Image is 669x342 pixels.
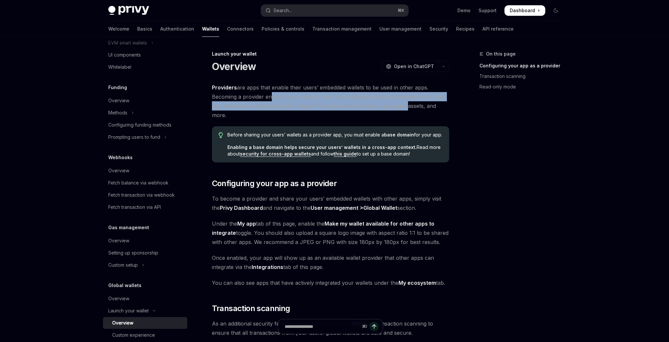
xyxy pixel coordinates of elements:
button: Toggle dark mode [551,5,561,16]
button: Open search [261,5,408,16]
div: Prompting users to fund [108,133,160,141]
button: Toggle Custom setup section [103,259,187,271]
a: UI components [103,49,187,61]
h5: Funding [108,84,127,91]
a: Fetch transaction via API [103,201,187,213]
span: Dashboard [510,7,535,14]
a: User management [379,21,422,37]
a: Global Wallet [363,205,397,211]
div: UI components [108,51,141,59]
a: Configuring your app as a provider [479,61,566,71]
div: Setting up sponsorship [108,249,158,257]
a: My app [237,220,256,227]
a: Policies & controls [262,21,304,37]
div: Search... [273,7,292,14]
div: Launch your wallet [212,51,449,57]
span: On this page [486,50,516,58]
a: Basics [137,21,152,37]
a: Setting up sponsorship [103,247,187,259]
a: security for cross-app wallets [240,151,311,157]
a: Fetch transaction via webhook [103,189,187,201]
span: Before sharing your users’ wallets as a provider app, you must enable a for your app. [227,132,442,138]
a: Fetch balance via webhook [103,177,187,189]
a: Integrations [252,264,283,271]
button: Open in ChatGPT [382,61,438,72]
span: Open in ChatGPT [394,63,434,70]
strong: Privy Dashboard [220,205,263,211]
a: Configuring funding methods [103,119,187,131]
strong: Make my wallet available for other apps to integrate [212,220,434,236]
a: Connectors [227,21,254,37]
div: Overview [108,295,129,303]
a: this guide [334,151,357,157]
div: Whitelabel [108,63,131,71]
a: Read-only mode [479,82,566,92]
div: Overview [108,237,129,245]
span: You can also see apps that have actively integrated your wallets under the tab. [212,278,449,287]
span: Read more about and follow to set up a base domain! [227,144,442,157]
span: Under the tab of this page, enable the toggle. You should also upload a square logo image with as... [212,219,449,247]
strong: My ecosystem [399,280,436,286]
div: Launch your wallet [108,307,149,315]
div: Fetch transaction via webhook [108,191,175,199]
input: Ask a question... [285,319,359,334]
div: Overview [108,97,129,105]
strong: base domain [384,132,414,137]
span: Transaction scanning [212,303,290,314]
a: Recipes [456,21,475,37]
span: To become a provider and share your users’ embedded wallets with other apps, simply visit the and... [212,194,449,212]
a: Custom experience [103,329,187,341]
a: Transaction management [312,21,372,37]
a: Demo [457,7,471,14]
div: Fetch transaction via API [108,203,161,211]
span: are apps that enable their users’ embedded wallets to be used in other apps. Becoming a provider ... [212,83,449,120]
a: Wallets [202,21,219,37]
a: Whitelabel [103,61,187,73]
button: Toggle Methods section [103,107,187,119]
a: Overview [103,317,187,329]
strong: Providers [212,84,237,91]
a: Transaction scanning [479,71,566,82]
div: Configuring funding methods [108,121,171,129]
a: Overview [103,95,187,107]
h5: Global wallets [108,281,142,289]
span: Configuring your app as a provider [212,178,337,189]
a: Overview [103,165,187,177]
span: Once enabled, your app will show up as an available wallet provider that other apps can integrate... [212,253,449,272]
div: Overview [108,167,129,175]
h5: Gas management [108,224,149,232]
a: Overview [103,235,187,247]
a: Support [478,7,497,14]
strong: Integrations [252,264,283,270]
a: Welcome [108,21,129,37]
button: Toggle Prompting users to fund section [103,131,187,143]
span: ⌘ K [398,8,404,13]
svg: Tip [219,132,223,138]
a: Overview [103,293,187,305]
h1: Overview [212,61,256,72]
a: Dashboard [504,5,545,16]
img: dark logo [108,6,149,15]
strong: User management > [311,205,397,211]
button: Send message [370,322,379,331]
div: Fetch balance via webhook [108,179,168,187]
strong: Enabling a base domain helps secure your users’ wallets in a cross-app context. [227,144,417,150]
a: Authentication [160,21,194,37]
div: Overview [112,319,133,327]
a: Security [429,21,448,37]
div: Methods [108,109,127,117]
a: API reference [482,21,514,37]
h5: Webhooks [108,154,133,161]
button: Toggle Launch your wallet section [103,305,187,317]
div: Custom experience [112,331,155,339]
div: Custom setup [108,261,138,269]
a: My ecosystem [399,280,436,286]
